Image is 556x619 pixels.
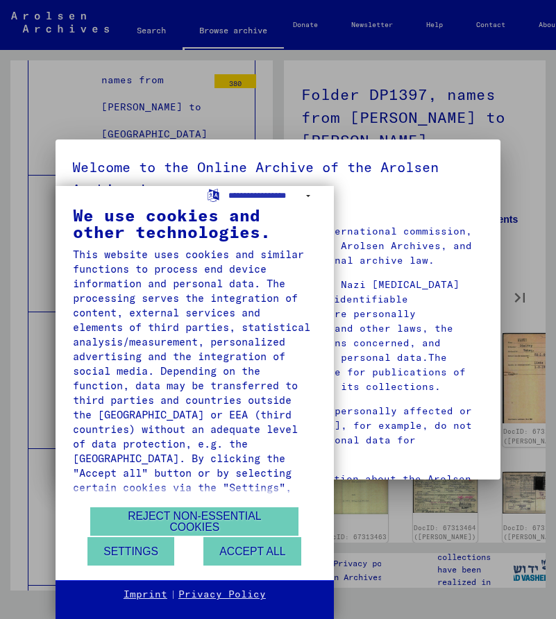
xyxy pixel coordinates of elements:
div: We use cookies and other technologies. [73,207,317,240]
button: Reject non-essential cookies [90,507,298,536]
a: Privacy Policy [178,588,266,602]
button: Settings [87,537,174,566]
button: Accept all [203,537,301,566]
a: Imprint [124,588,167,602]
div: This website uses cookies and similar functions to process end device information and personal da... [73,247,317,568]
